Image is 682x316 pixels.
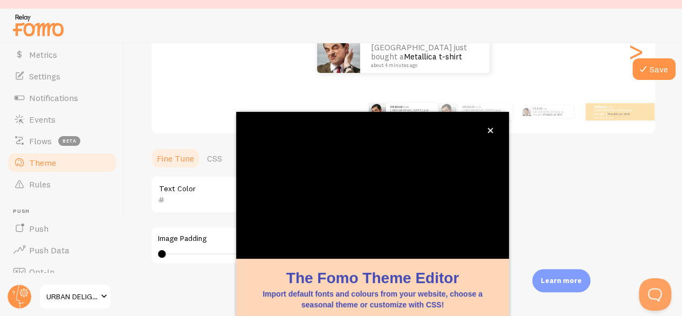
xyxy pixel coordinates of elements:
[463,105,474,109] strong: URBAN
[6,65,118,87] a: Settings
[29,157,56,168] span: Theme
[371,63,476,68] small: about 4 minutes ago
[6,44,118,65] a: Metrics
[29,114,56,125] span: Events
[390,105,433,118] p: from [GEOGRAPHIC_DATA] just bought a
[404,51,462,62] a: Metallica t-shirt
[541,275,582,286] p: Learn more
[317,30,360,73] img: Fomo
[6,218,118,239] a: Push
[11,11,65,39] img: fomo-relay-logo-orange.svg
[6,109,118,130] a: Events
[369,103,386,120] img: Fomo
[6,87,118,109] a: Notifications
[632,58,676,80] button: Save
[29,245,70,256] span: Push Data
[158,234,466,244] label: Image Padding
[639,278,671,311] iframe: Help Scout Beacon - Open
[29,71,60,82] span: Settings
[29,266,54,277] span: Opt-In
[390,105,402,109] strong: URBAN
[150,147,201,169] a: Fine Tune
[29,136,52,146] span: Flows
[6,261,118,283] a: Opt-In
[485,125,496,136] button: close,
[6,239,118,261] a: Push Data
[594,105,605,109] strong: URBAN
[13,208,118,215] span: Push
[543,113,562,116] a: Metallica t-shirt
[533,107,542,110] strong: URBAN
[594,105,637,118] p: from [GEOGRAPHIC_DATA] just bought a
[594,116,636,118] small: about 4 minutes ago
[522,107,531,116] img: Fomo
[58,136,80,146] span: beta
[629,12,642,90] div: Next slide
[29,92,78,103] span: Notifications
[249,288,496,310] p: Import default fonts and colours from your website, choose a seasonal theme or customize with CSS!
[607,112,630,116] a: Metallica t-shirt
[532,269,590,292] div: Learn more
[533,106,569,118] p: from [GEOGRAPHIC_DATA] just bought a
[371,35,479,68] p: from [GEOGRAPHIC_DATA] just bought a
[6,130,118,152] a: Flows beta
[6,173,118,195] a: Rules
[29,223,49,234] span: Push
[463,105,508,118] p: from [GEOGRAPHIC_DATA] just bought a
[439,103,456,120] img: Fomo
[6,152,118,173] a: Theme
[249,267,496,288] h1: The Fomo Theme Editor
[29,49,57,60] span: Metrics
[201,147,229,169] a: CSS
[29,179,51,190] span: Rules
